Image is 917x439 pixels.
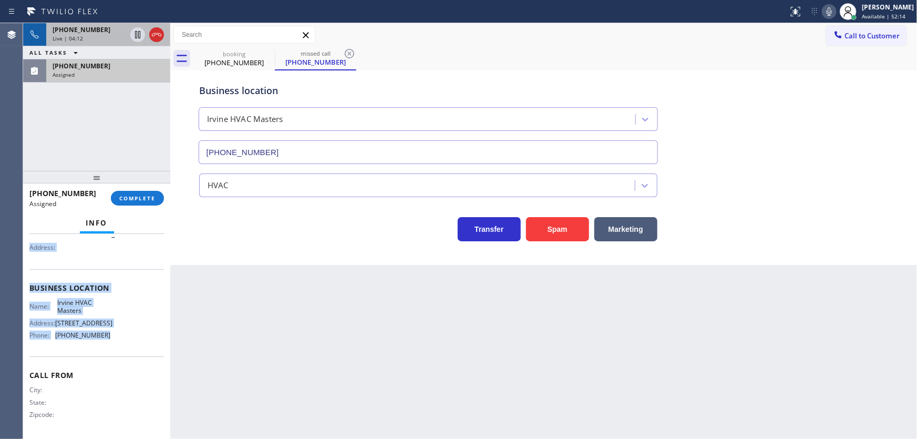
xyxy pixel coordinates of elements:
div: (949) 367-2248 [276,47,355,69]
span: [PHONE_NUMBER] [53,62,110,70]
button: Info [80,213,114,233]
button: Mute [822,4,837,19]
input: Search [174,26,315,43]
span: City: [29,386,57,394]
span: Business location [29,283,164,293]
span: [PHONE_NUMBER] [53,25,110,34]
span: [PHONE_NUMBER] [29,188,96,198]
span: Assigned [29,199,56,208]
span: [PHONE_NUMBER] [55,331,110,339]
span: Address: [29,319,55,327]
span: Irvine HVAC Masters [57,299,110,315]
div: missed call [276,49,355,57]
button: Hold Customer [130,27,145,42]
span: Call From [29,370,164,380]
span: Name: [29,302,57,310]
button: COMPLETE [111,191,164,206]
div: [PHONE_NUMBER] [276,57,355,67]
span: ALL TASKS [29,49,67,56]
span: Info [86,218,108,228]
div: [PHONE_NUMBER] [194,58,274,67]
button: ALL TASKS [23,46,88,59]
button: Hang up [149,27,164,42]
span: Phone: [29,331,55,339]
div: Business location [199,84,657,98]
span: COMPLETE [119,195,156,202]
button: Marketing [594,217,657,241]
div: booking [194,50,274,58]
div: HVAC [208,179,229,191]
div: [PERSON_NAME] [862,3,914,12]
span: [PHONE_NUMBER] [49,229,105,237]
span: State: [29,399,57,406]
div: (831) 630-3805 [194,47,274,70]
span: Phone: [29,229,49,237]
span: Available | 52:14 [862,13,905,20]
span: [STREET_ADDRESS] [55,319,112,327]
span: Zipcode: [29,411,57,418]
button: Spam [526,217,589,241]
input: Phone Number [199,140,658,164]
span: Live | 04:12 [53,35,83,42]
div: Irvine HVAC Masters [207,114,283,126]
span: Call to Customer [844,31,900,40]
span: Address: [29,243,57,251]
button: Call to Customer [826,26,906,46]
span: Assigned [53,71,75,78]
button: Transfer [458,217,521,241]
